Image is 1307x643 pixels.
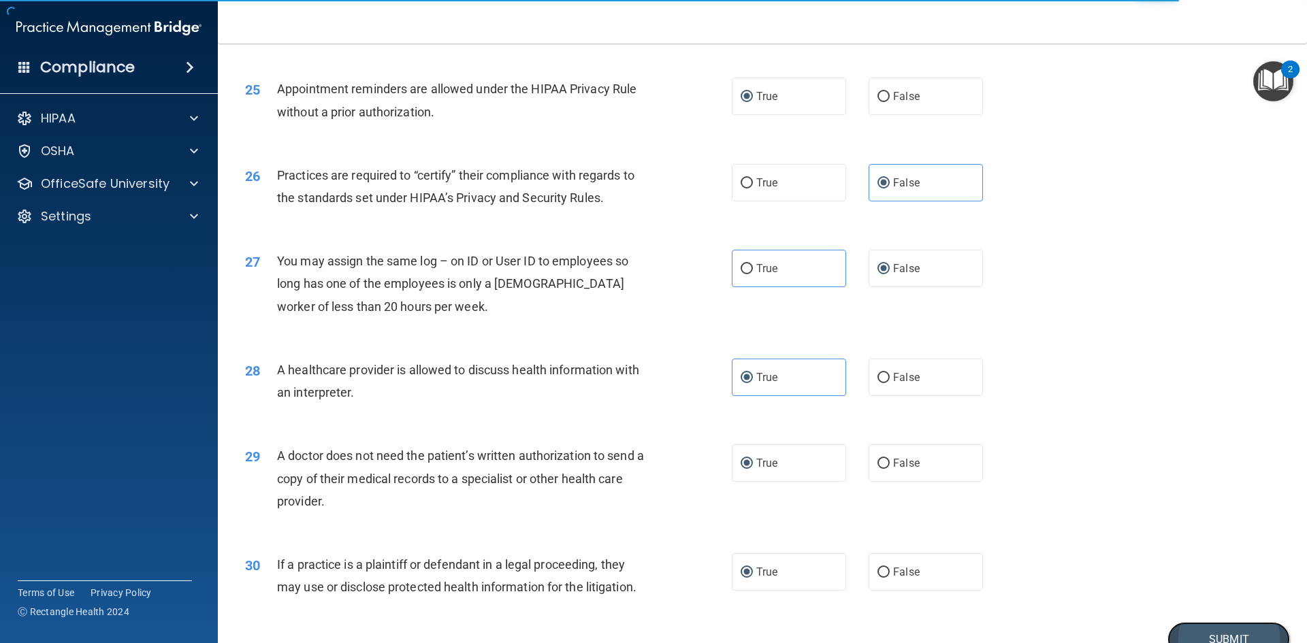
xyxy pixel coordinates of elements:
img: PMB logo [16,14,201,42]
span: True [756,90,777,103]
input: True [741,459,753,469]
span: 28 [245,363,260,379]
a: Terms of Use [18,586,74,599]
a: Settings [16,208,198,225]
a: OfficeSafe University [16,176,198,192]
span: True [756,262,777,275]
p: HIPAA [41,110,76,127]
span: False [893,371,920,384]
p: OSHA [41,143,75,159]
input: True [741,264,753,274]
span: False [893,176,920,189]
h4: Compliance [40,58,135,77]
input: True [741,178,753,188]
span: False [893,90,920,103]
button: Open Resource Center, 2 new notifications [1253,61,1293,101]
span: You may assign the same log – on ID or User ID to employees so long has one of the employees is o... [277,254,628,313]
input: False [877,567,890,578]
span: A healthcare provider is allowed to discuss health information with an interpreter. [277,363,639,399]
p: Settings [41,208,91,225]
div: 2 [1288,69,1293,87]
span: 25 [245,82,260,98]
p: OfficeSafe University [41,176,170,192]
span: True [756,176,777,189]
span: True [756,565,777,578]
input: False [877,92,890,102]
iframe: Drift Widget Chat Controller [1071,546,1291,601]
input: True [741,567,753,578]
span: False [893,262,920,275]
input: True [741,92,753,102]
span: 29 [245,448,260,465]
span: False [893,565,920,578]
input: False [877,178,890,188]
span: True [756,457,777,469]
a: HIPAA [16,110,198,127]
span: Practices are required to “certify” their compliance with regards to the standards set under HIPA... [277,168,634,205]
span: True [756,371,777,384]
a: Privacy Policy [91,586,152,599]
span: Ⓒ Rectangle Health 2024 [18,605,129,619]
span: 30 [245,557,260,574]
a: OSHA [16,143,198,159]
span: Appointment reminders are allowed under the HIPAA Privacy Rule without a prior authorization. [277,82,636,118]
span: A doctor does not need the patient’s written authorization to send a copy of their medical record... [277,448,644,508]
input: False [877,264,890,274]
span: 26 [245,168,260,184]
span: If a practice is a plaintiff or defendant in a legal proceeding, they may use or disclose protect... [277,557,636,594]
input: False [877,373,890,383]
span: 27 [245,254,260,270]
input: True [741,373,753,383]
input: False [877,459,890,469]
span: False [893,457,920,469]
